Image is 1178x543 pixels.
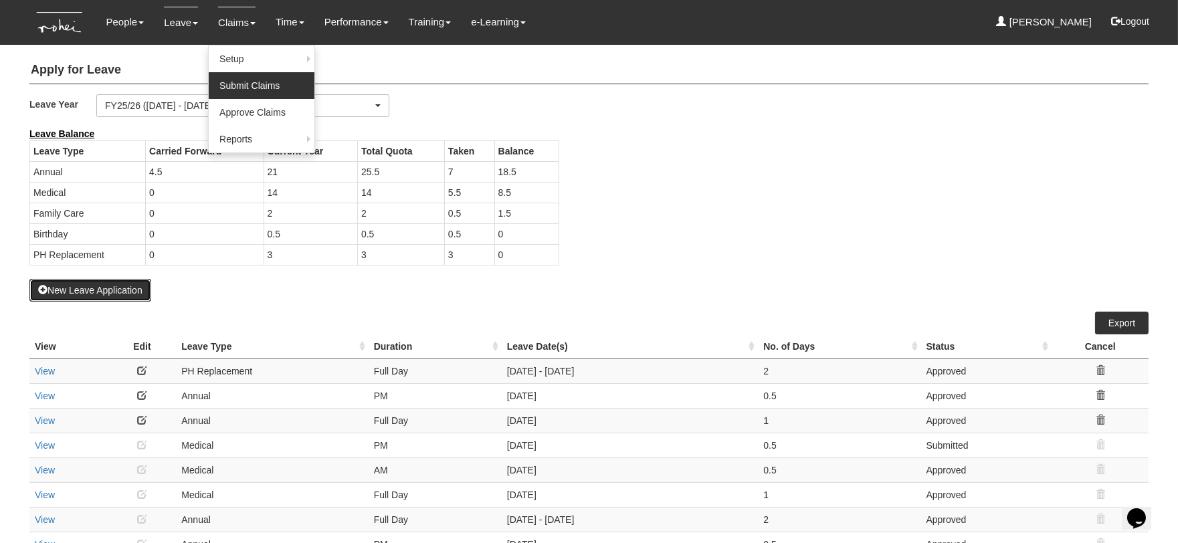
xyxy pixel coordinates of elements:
td: 0 [494,244,559,265]
a: View [35,490,55,500]
td: Approved [921,408,1052,433]
th: Cancel [1052,334,1149,359]
td: Full Day [369,408,502,433]
a: Submit Claims [209,72,314,99]
td: 2 [758,507,920,532]
th: No. of Days : activate to sort column ascending [758,334,920,359]
td: [DATE] [502,457,759,482]
a: People [106,7,144,37]
td: Medical [176,433,368,457]
td: 0 [146,182,264,203]
td: Approved [921,358,1052,383]
td: 25.5 [357,161,444,182]
a: [PERSON_NAME] [997,7,1092,37]
a: View [35,440,55,451]
td: Medical [176,457,368,482]
th: Duration : activate to sort column ascending [369,334,502,359]
td: 3 [357,244,444,265]
td: 3 [444,244,494,265]
td: [DATE] [502,408,759,433]
button: FY25/26 ([DATE] - [DATE]) [96,94,389,117]
button: New Leave Application [29,279,151,302]
th: Leave Type [30,140,146,161]
td: 2 [264,203,357,223]
th: Leave Date(s) : activate to sort column ascending [502,334,759,359]
td: PH Replacement [30,244,146,265]
h4: Apply for Leave [29,57,1149,84]
a: View [35,366,55,376]
td: Full Day [369,507,502,532]
td: Approved [921,457,1052,482]
td: 0.5 [444,223,494,244]
td: 8.5 [494,182,559,203]
th: Carried Forward [146,140,264,161]
td: [DATE] - [DATE] [502,358,759,383]
td: Annual [176,383,368,408]
a: View [35,465,55,475]
td: 0.5 [758,433,920,457]
td: 0 [146,244,264,265]
td: Full Day [369,358,502,383]
a: View [35,514,55,525]
td: Medical [176,482,368,507]
th: Total Quota [357,140,444,161]
td: 1 [758,482,920,507]
td: 0.5 [357,223,444,244]
a: Setup [209,45,314,72]
td: 7 [444,161,494,182]
td: Medical [30,182,146,203]
td: [DATE] [502,482,759,507]
a: View [35,391,55,401]
div: FY25/26 ([DATE] - [DATE]) [105,99,373,112]
td: Birthday [30,223,146,244]
td: 21 [264,161,357,182]
th: Edit [108,334,177,359]
a: e-Learning [471,7,526,37]
td: Annual [30,161,146,182]
td: Approved [921,482,1052,507]
td: PH Replacement [176,358,368,383]
iframe: chat widget [1122,490,1165,530]
td: Full Day [369,482,502,507]
td: Annual [176,507,368,532]
td: Submitted [921,433,1052,457]
td: 0.5 [444,203,494,223]
a: Leave [164,7,198,38]
th: View [29,334,108,359]
td: Approved [921,383,1052,408]
td: 1.5 [494,203,559,223]
td: PM [369,383,502,408]
td: Family Care [30,203,146,223]
td: 14 [264,182,357,203]
a: View [35,415,55,426]
td: [DATE] [502,433,759,457]
td: 0.5 [758,457,920,482]
td: [DATE] [502,383,759,408]
a: Time [276,7,304,37]
td: 0 [146,223,264,244]
td: 2 [758,358,920,383]
a: Reports [209,126,314,152]
td: 18.5 [494,161,559,182]
td: 0 [494,223,559,244]
td: 0.5 [264,223,357,244]
td: 0 [146,203,264,223]
label: Leave Year [29,94,96,114]
td: 1 [758,408,920,433]
th: Leave Type : activate to sort column ascending [176,334,368,359]
th: Status : activate to sort column ascending [921,334,1052,359]
a: Training [409,7,452,37]
td: 0.5 [758,383,920,408]
a: Export [1095,312,1149,334]
th: Taken [444,140,494,161]
a: Approve Claims [209,99,314,126]
b: Leave Balance [29,128,94,139]
td: [DATE] - [DATE] [502,507,759,532]
td: 14 [357,182,444,203]
td: AM [369,457,502,482]
td: 3 [264,244,357,265]
button: Logout [1102,5,1159,37]
td: 4.5 [146,161,264,182]
a: Performance [324,7,389,37]
a: Claims [218,7,256,38]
